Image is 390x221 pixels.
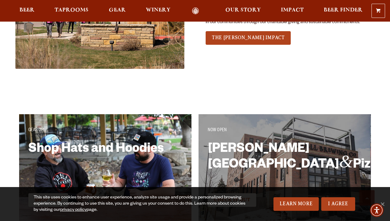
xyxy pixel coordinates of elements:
span: Gear [109,8,126,13]
h2: Shop Hats and Hoodies [28,142,175,182]
a: Beer [15,7,39,15]
p: GEAR UP! [28,127,182,134]
div: See Our Full LineUp [206,30,291,46]
a: Winery [142,7,174,15]
span: & [339,152,353,171]
a: Odell Home [184,7,207,15]
div: This site uses cookies to enhance user experience, analyze site usage and provide a personalized ... [34,195,249,213]
span: THE [PERSON_NAME] IMPACT [212,35,285,40]
a: THE [PERSON_NAME] IMPACT [206,31,291,45]
span: Beer [19,8,35,13]
a: I Agree [321,197,355,211]
h2: [PERSON_NAME][GEOGRAPHIC_DATA] Pizzeria [208,142,355,182]
a: Our Story [221,7,265,15]
span: Beer Finder [324,8,363,13]
span: Impact [281,8,304,13]
span: NOW OPEN [208,128,227,133]
a: privacy policy [60,208,87,213]
a: Gear [105,7,130,15]
span: Taprooms [55,8,88,13]
a: Beer Finder [320,7,367,15]
a: Learn More [273,197,319,211]
span: Winery [146,8,170,13]
a: Impact [277,7,308,15]
div: Accessibility Menu [370,203,384,217]
a: Taprooms [51,7,92,15]
span: Our Story [225,8,261,13]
